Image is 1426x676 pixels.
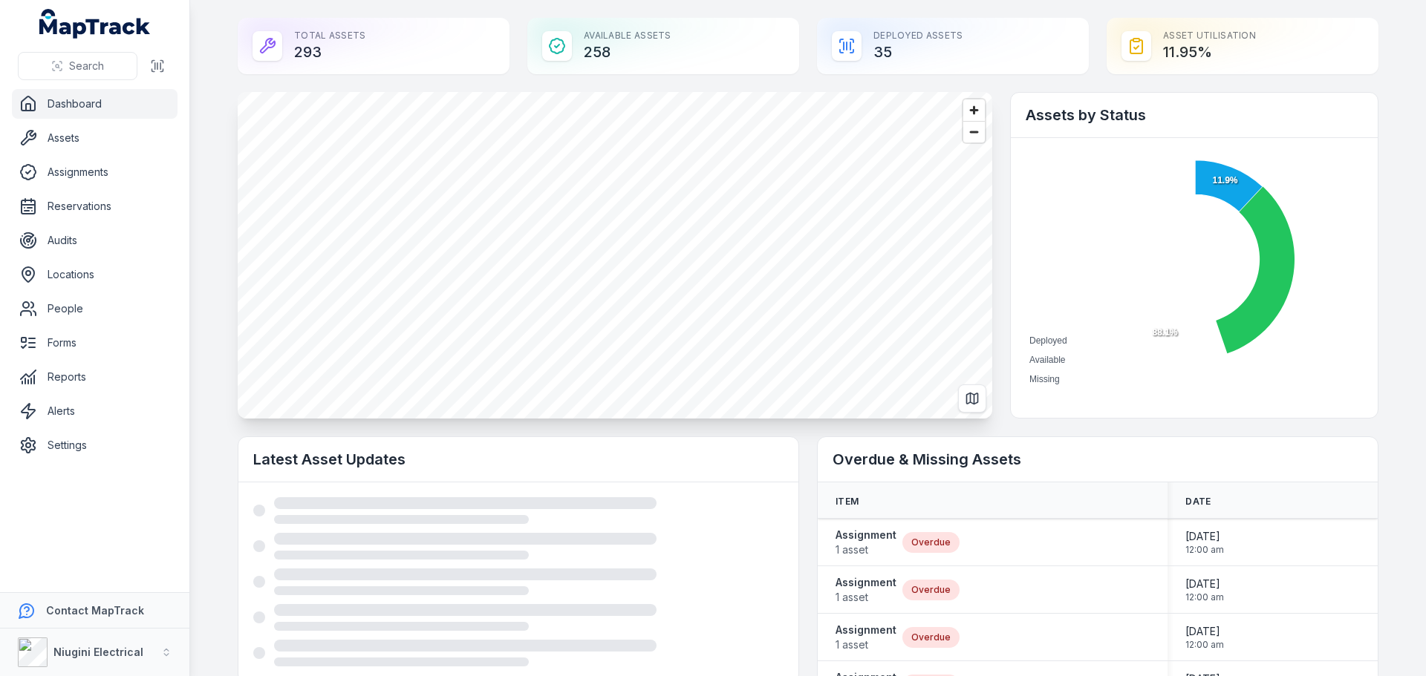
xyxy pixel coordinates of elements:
a: Dashboard [12,89,178,119]
a: Reservations [12,191,178,221]
div: Overdue [902,580,960,600]
a: Settings [12,430,178,460]
button: Zoom in [963,99,985,121]
span: Search [69,59,104,73]
a: People [12,294,178,324]
span: [DATE] [1185,577,1224,591]
a: Assignment1 asset [836,623,896,652]
a: Audits [12,226,178,255]
strong: Niugini Electrical [53,646,143,658]
a: Assignment1 asset [836,575,896,605]
h2: Latest Asset Updates [253,449,784,470]
time: 4/30/2025, 12:00:00 AM [1185,529,1224,556]
span: Deployed [1029,335,1067,346]
div: Overdue [902,532,960,553]
span: Available [1029,355,1065,365]
span: Missing [1029,374,1060,384]
a: MapTrack [39,9,151,39]
strong: Assignment [836,575,896,590]
time: 4/30/2025, 12:00:00 AM [1185,577,1224,603]
span: 1 asset [836,542,896,557]
span: [DATE] [1185,624,1224,639]
strong: Assignment [836,528,896,542]
div: Overdue [902,627,960,648]
button: Zoom out [963,121,985,142]
span: Item [836,496,859,508]
a: Assignment1 asset [836,528,896,557]
a: Assets [12,123,178,153]
span: 12:00 am [1185,544,1224,556]
span: 12:00 am [1185,639,1224,651]
strong: Contact MapTrack [46,604,144,617]
button: Switch to Map View [958,384,986,413]
span: 1 asset [836,637,896,652]
a: Locations [12,260,178,289]
time: 4/30/2025, 12:00:00 AM [1185,624,1224,651]
span: 1 asset [836,590,896,605]
span: 12:00 am [1185,591,1224,603]
strong: Assignment [836,623,896,637]
h2: Assets by Status [1026,105,1363,125]
a: Assignments [12,157,178,187]
a: Forms [12,328,178,358]
a: Alerts [12,396,178,426]
span: Date [1185,496,1211,508]
canvas: Map [238,92,992,419]
span: [DATE] [1185,529,1224,544]
h2: Overdue & Missing Assets [833,449,1363,470]
button: Search [18,52,137,80]
a: Reports [12,362,178,392]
